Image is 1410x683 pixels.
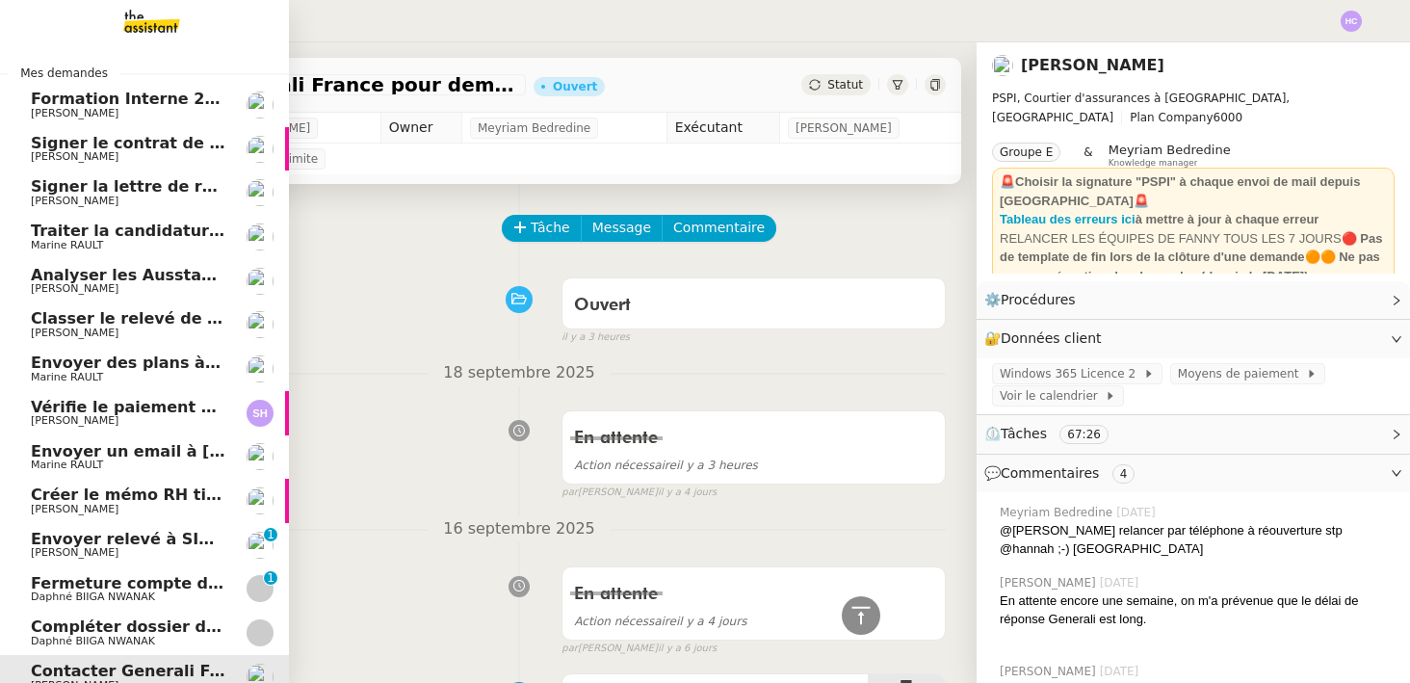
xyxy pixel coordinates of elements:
strong: 🚨Choisir la signature "PSPI" à chaque envoi de mail depuis [GEOGRAPHIC_DATA]🚨 [1000,174,1360,208]
span: Commentaires [1001,465,1099,481]
p: 1 [267,528,274,545]
span: Meyriam Bedredine [1000,504,1116,521]
nz-badge-sup: 1 [264,571,277,585]
span: Données client [1001,330,1102,346]
span: [DATE] [1100,663,1143,680]
span: Formation Interne 2 - [PERSON_NAME] [31,90,365,108]
img: users%2Fa6PbEmLwvGXylUqKytRPpDpAx153%2Favatar%2Ffanny.png [992,55,1013,76]
span: Compléter dossier domiciliation asso sur Se Domicilier [31,617,506,636]
span: il y a 4 jours [658,485,717,501]
span: il y a 6 jours [658,641,717,657]
span: [PERSON_NAME] [31,150,118,163]
span: ⚙️ [984,289,1084,311]
img: users%2Fo4K84Ijfr6OOM0fa5Hz4riIOf4g2%2Favatar%2FChatGPT%20Image%201%20aou%CC%82t%202025%2C%2010_2... [247,223,274,250]
span: Action nécessaire [574,615,676,628]
img: users%2FTDxDvmCjFdN3QFePFNGdQUcJcQk1%2Favatar%2F0cfb3a67-8790-4592-a9ec-92226c678442 [247,179,274,206]
button: Message [581,215,663,242]
span: ⏲️ [984,426,1125,441]
nz-badge-sup: 1 [264,528,277,541]
span: Marine RAULT [31,371,103,383]
span: Fermeture compte domiciliation Kandbaz [31,574,390,592]
span: Analyser les Ausstandsmeldungen [31,266,329,284]
span: [PERSON_NAME] [1000,663,1100,680]
span: [PERSON_NAME] [31,195,118,207]
span: [PERSON_NAME] [31,282,118,295]
span: Mes demandes [9,64,119,83]
span: Tâches [1001,426,1047,441]
span: Action nécessaire [574,459,676,472]
span: il y a 3 heures [574,459,758,472]
span: Knowledge manager [1109,158,1198,169]
span: Envoyer un email à [EMAIL_ADDRESS][DOMAIN_NAME] [31,442,503,460]
span: 6000 [1214,111,1243,124]
span: il y a 3 heures [561,329,630,346]
span: [PERSON_NAME] [31,546,118,559]
button: Commentaire [662,215,776,242]
span: Meyriam Bedredine [478,118,590,138]
span: Procédures [1001,292,1076,307]
span: [DATE] [1116,504,1160,521]
span: [PERSON_NAME] [31,327,118,339]
small: [PERSON_NAME] [561,641,717,657]
nz-tag: Groupe E [992,143,1060,162]
span: Message [592,217,651,239]
div: Ouvert [553,81,597,92]
div: ⏲️Tâches 67:26 [977,415,1410,453]
span: 18 septembre 2025 [428,360,611,386]
img: svg [247,400,274,427]
span: [PERSON_NAME] [796,118,892,138]
div: En attente encore une semaine, on m'a prévenue que le délai de réponse Generali est long. [1000,591,1395,629]
span: Créer le mémo RH tickets restaurant [31,486,350,504]
div: 💬Commentaires 4 [977,455,1410,492]
span: Commentaire [673,217,765,239]
img: users%2Fa6PbEmLwvGXylUqKytRPpDpAx153%2Favatar%2Ffanny.png [247,268,274,295]
span: Signer la lettre de rémunération [31,177,313,196]
span: En attente [574,430,658,447]
span: Contacter Generali France pour demande AU094424 [100,75,518,94]
span: Daphné BIIGA NWANAK [31,591,155,603]
span: Meyriam Bedredine [1109,143,1231,157]
nz-tag: 67:26 [1059,425,1109,444]
span: Ouvert [574,297,631,314]
span: & [1084,143,1092,168]
span: 💬 [984,465,1142,481]
div: ⚙️Procédures [977,281,1410,319]
span: Contacter Generali France pour demande AU094424 [31,662,483,680]
span: Voir le calendrier [1000,386,1105,406]
a: Tableau des erreurs ici [1000,212,1136,226]
span: 16 septembre 2025 [428,516,611,542]
span: En attente [574,586,658,603]
span: [PERSON_NAME] [1000,574,1100,591]
span: par [561,641,578,657]
span: Daphné BIIGA NWANAK [31,635,155,647]
span: [PERSON_NAME] [31,107,118,119]
span: Traiter la candidature d'[PERSON_NAME] [31,222,383,240]
span: Classer le relevé de commissions [31,309,319,328]
span: Marine RAULT [31,239,103,251]
span: [DATE] [1100,574,1143,591]
span: Envoyer des plans à [PERSON_NAME] [31,354,353,372]
p: 1 [267,571,274,589]
img: users%2FTDxDvmCjFdN3QFePFNGdQUcJcQk1%2Favatar%2F0cfb3a67-8790-4592-a9ec-92226c678442 [247,136,274,163]
td: Exécutant [666,113,779,144]
img: users%2FNmPW3RcGagVdwlUj0SIRjiM8zA23%2Favatar%2Fb3e8f68e-88d8-429d-a2bd-00fb6f2d12db [247,311,274,338]
img: users%2Fo4K84Ijfr6OOM0fa5Hz4riIOf4g2%2Favatar%2FChatGPT%20Image%201%20aou%CC%82t%202025%2C%2010_2... [247,443,274,470]
span: par [561,485,578,501]
img: users%2Fo4K84Ijfr6OOM0fa5Hz4riIOf4g2%2Favatar%2FChatGPT%20Image%201%20aou%CC%82t%202025%2C%2010_2... [247,355,274,382]
span: Marine RAULT [31,459,103,471]
td: Owner [380,113,461,144]
span: [PERSON_NAME] [31,414,118,427]
a: [PERSON_NAME] [1021,56,1164,74]
span: Statut [827,78,863,92]
span: Moyens de paiement [1178,364,1306,383]
app-user-label: Knowledge manager [1109,143,1231,168]
span: PSPI, Courtier d'assurances à [GEOGRAPHIC_DATA], [GEOGRAPHIC_DATA] [992,92,1290,124]
div: RELANCER LES ÉQUIPES DE FANNY TOUS LES 7 JOURS [1000,229,1387,286]
span: il y a 4 jours [574,615,746,628]
div: 🔐Données client [977,320,1410,357]
strong: 🔴 Pas de template de fin lors de la clôture d'une demande🟠🟠 Ne pas accuser réception des demandes... [1000,231,1382,283]
strong: à mettre à jour à chaque erreur [1136,212,1319,226]
button: Tâche [502,215,582,242]
nz-tag: 4 [1112,464,1136,484]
